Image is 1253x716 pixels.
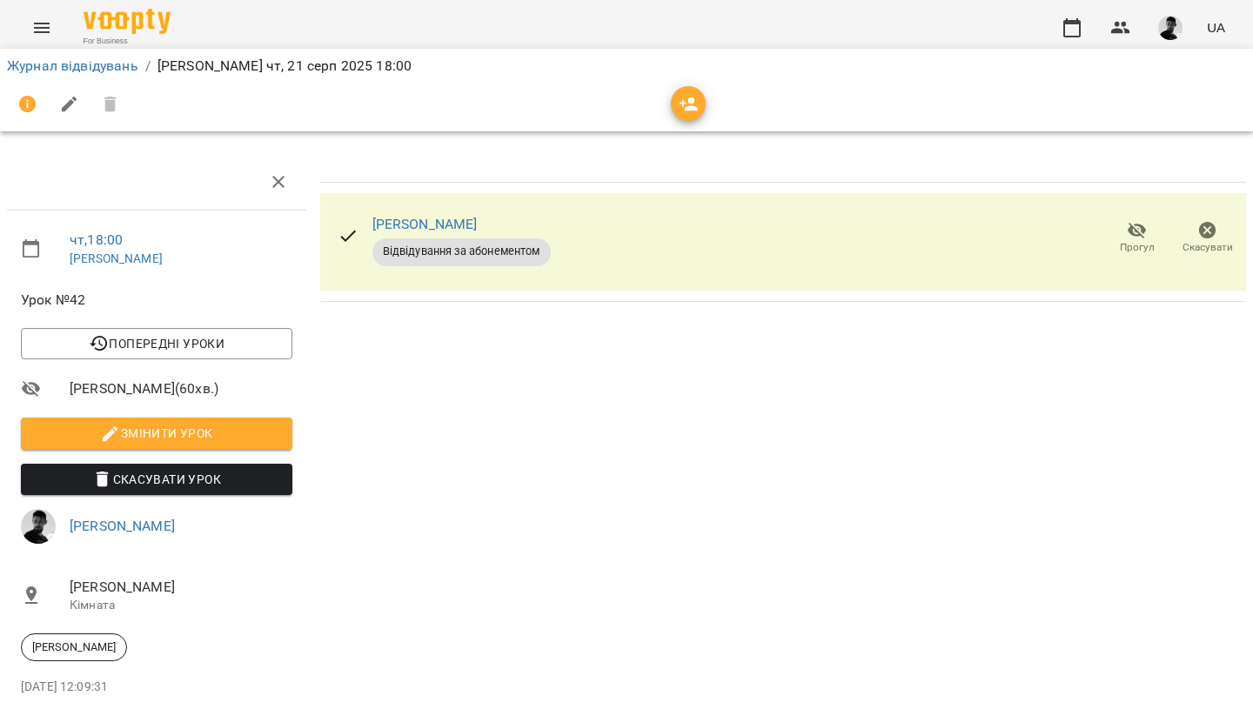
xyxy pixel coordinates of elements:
button: Попередні уроки [21,328,292,359]
img: 8a52112dc94124d2042df91b2f95d022.jpg [21,509,56,544]
span: UA [1207,18,1225,37]
span: Скасувати [1183,240,1233,255]
p: [PERSON_NAME] чт, 21 серп 2025 18:00 [157,56,412,77]
span: Змінити урок [35,423,278,444]
span: [PERSON_NAME] [22,639,126,655]
span: Прогул [1120,240,1155,255]
span: Відвідування за абонементом [372,244,551,259]
button: Змінити урок [21,418,292,449]
nav: breadcrumb [7,56,1246,77]
a: чт , 18:00 [70,231,123,248]
span: Попередні уроки [35,333,278,354]
a: [PERSON_NAME] [70,251,163,265]
span: [PERSON_NAME] ( 60 хв. ) [70,378,292,399]
span: [PERSON_NAME] [70,577,292,598]
a: [PERSON_NAME] [70,518,175,534]
button: Скасувати Урок [21,464,292,495]
a: [PERSON_NAME] [372,216,478,232]
p: Кімната [70,597,292,614]
span: Скасувати Урок [35,469,278,490]
span: For Business [84,36,171,47]
li: / [145,56,151,77]
span: Урок №42 [21,290,292,311]
button: UA [1200,11,1232,43]
button: Menu [21,7,63,49]
p: [DATE] 12:09:31 [21,679,292,696]
img: Voopty Logo [84,9,171,34]
div: [PERSON_NAME] [21,633,127,661]
button: Прогул [1102,214,1172,263]
button: Скасувати [1172,214,1243,263]
img: 8a52112dc94124d2042df91b2f95d022.jpg [1158,16,1183,40]
a: Журнал відвідувань [7,57,138,74]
